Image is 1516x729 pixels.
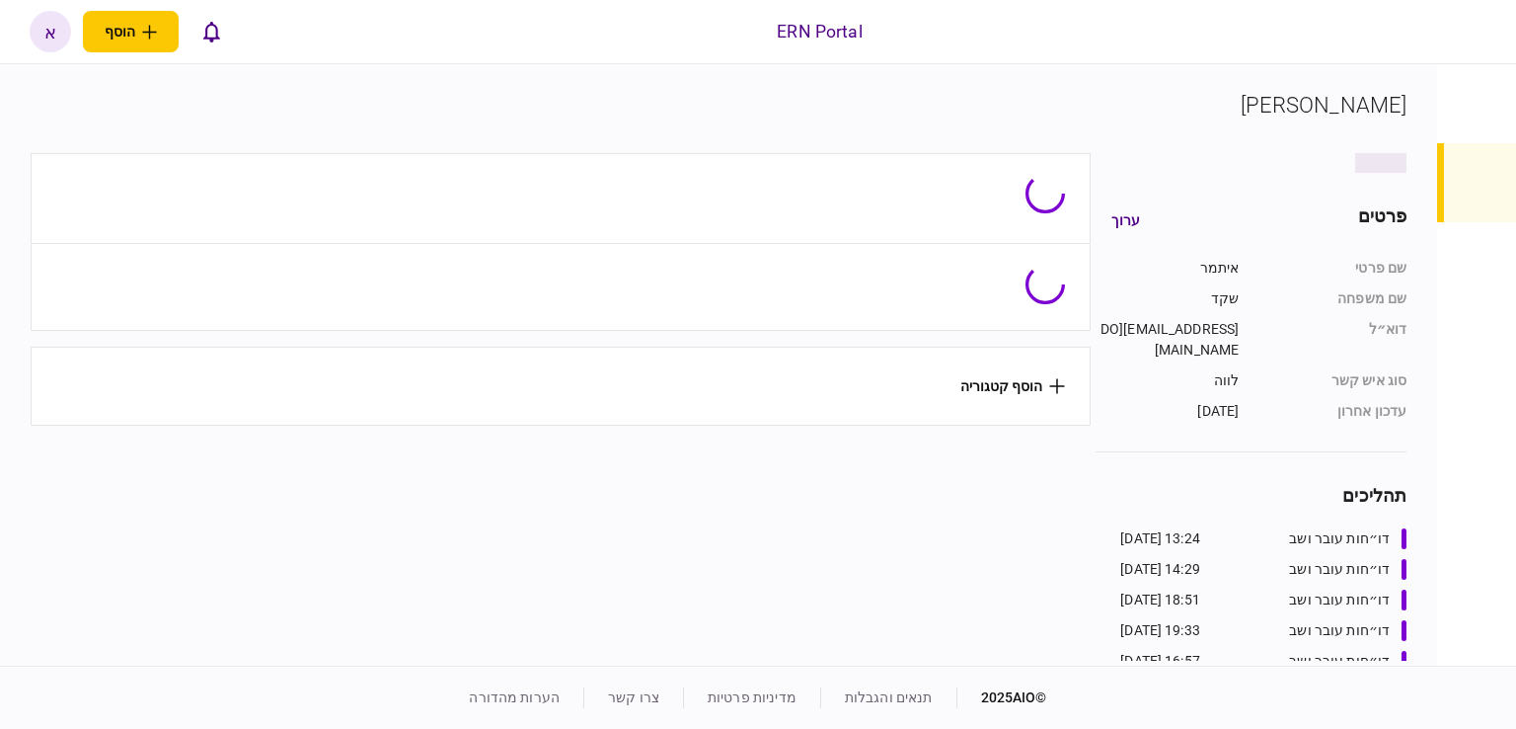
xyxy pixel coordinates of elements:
[1258,288,1406,309] div: שם משפחה
[1289,528,1390,549] div: דו״חות עובר ושב
[1120,528,1406,549] a: דו״חות עובר ושב13:24 [DATE]
[190,11,232,52] button: פתח רשימת התראות
[845,689,933,705] a: תנאים והגבלות
[1120,559,1200,580] div: 14:29 [DATE]
[1258,258,1406,279] div: שם פרטי
[1096,482,1406,509] div: תהליכים
[469,689,560,705] a: הערות מהדורה
[777,19,862,44] div: ERN Portal
[1258,401,1406,422] div: עדכון אחרון
[1096,288,1239,309] div: שקד
[1120,559,1406,580] a: דו״חות עובר ושב14:29 [DATE]
[708,689,796,705] a: מדיניות פרטיות
[956,688,1047,708] div: © 2025 AIO
[1289,620,1390,641] div: דו״חות עובר ושב
[1120,590,1200,610] div: 18:51 [DATE]
[1120,620,1406,641] a: דו״חות עובר ושב19:33 [DATE]
[1289,559,1390,580] div: דו״חות עובר ושב
[1120,528,1200,549] div: 13:24 [DATE]
[960,378,1065,394] button: הוסף קטגוריה
[1258,319,1406,361] div: דוא״ל
[83,11,179,52] button: פתח תפריט להוספת לקוח
[1120,651,1200,672] div: 16:57 [DATE]
[1120,651,1406,672] a: דו״חות עובר ושב16:57 [DATE]
[1096,401,1239,422] div: [DATE]
[608,689,659,705] a: צרו קשר
[30,11,71,52] button: א
[1241,89,1407,121] div: [PERSON_NAME]
[1096,202,1156,238] button: ערוך
[1258,370,1406,391] div: סוג איש קשר
[1358,202,1407,238] div: פרטים
[1289,651,1390,672] div: דו״חות עובר ושב
[1096,370,1239,391] div: לווה
[1120,620,1200,641] div: 19:33 [DATE]
[1096,319,1239,361] div: [EMAIL_ADDRESS][DOMAIN_NAME]
[1096,258,1239,279] div: איתמר
[1289,590,1390,610] div: דו״חות עובר ושב
[1120,590,1406,610] a: דו״חות עובר ושב18:51 [DATE]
